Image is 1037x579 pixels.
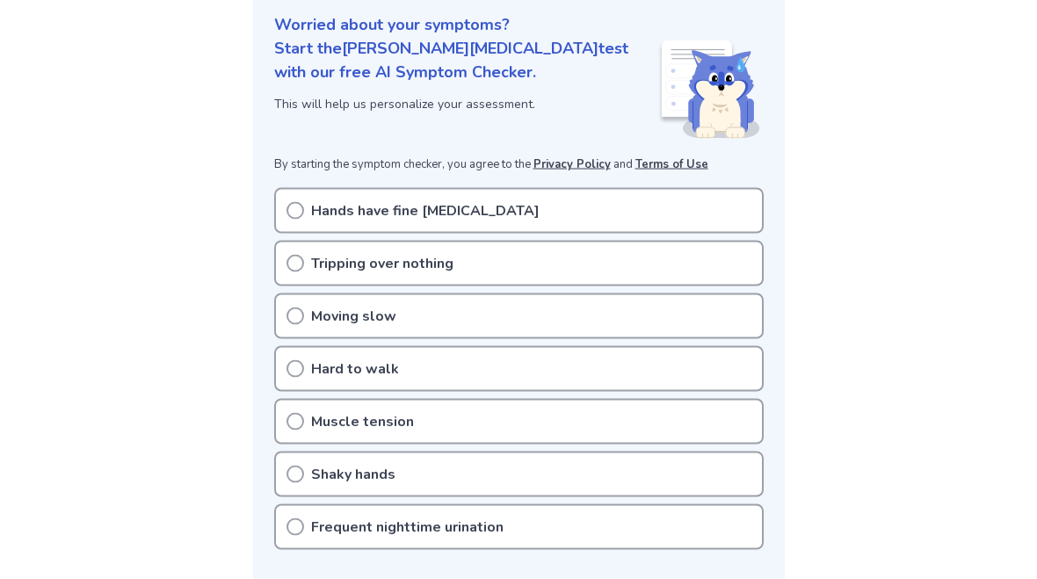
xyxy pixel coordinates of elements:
p: Worried about your symptoms? [274,13,764,37]
p: Shaky hands [311,464,395,485]
p: This will help us personalize your assessment. [274,95,658,113]
p: Start the [PERSON_NAME][MEDICAL_DATA] test with our free AI Symptom Checker. [274,37,658,84]
a: Privacy Policy [533,156,611,172]
a: Terms of Use [635,156,708,172]
p: Muscle tension [311,411,414,432]
p: Frequent nighttime urination [311,517,504,538]
img: Shiba [658,40,760,139]
p: Moving slow [311,306,396,327]
p: Hard to walk [311,358,399,380]
p: Tripping over nothing [311,253,453,274]
p: Hands have fine [MEDICAL_DATA] [311,200,540,221]
p: By starting the symptom checker, you agree to the and [274,156,764,174]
